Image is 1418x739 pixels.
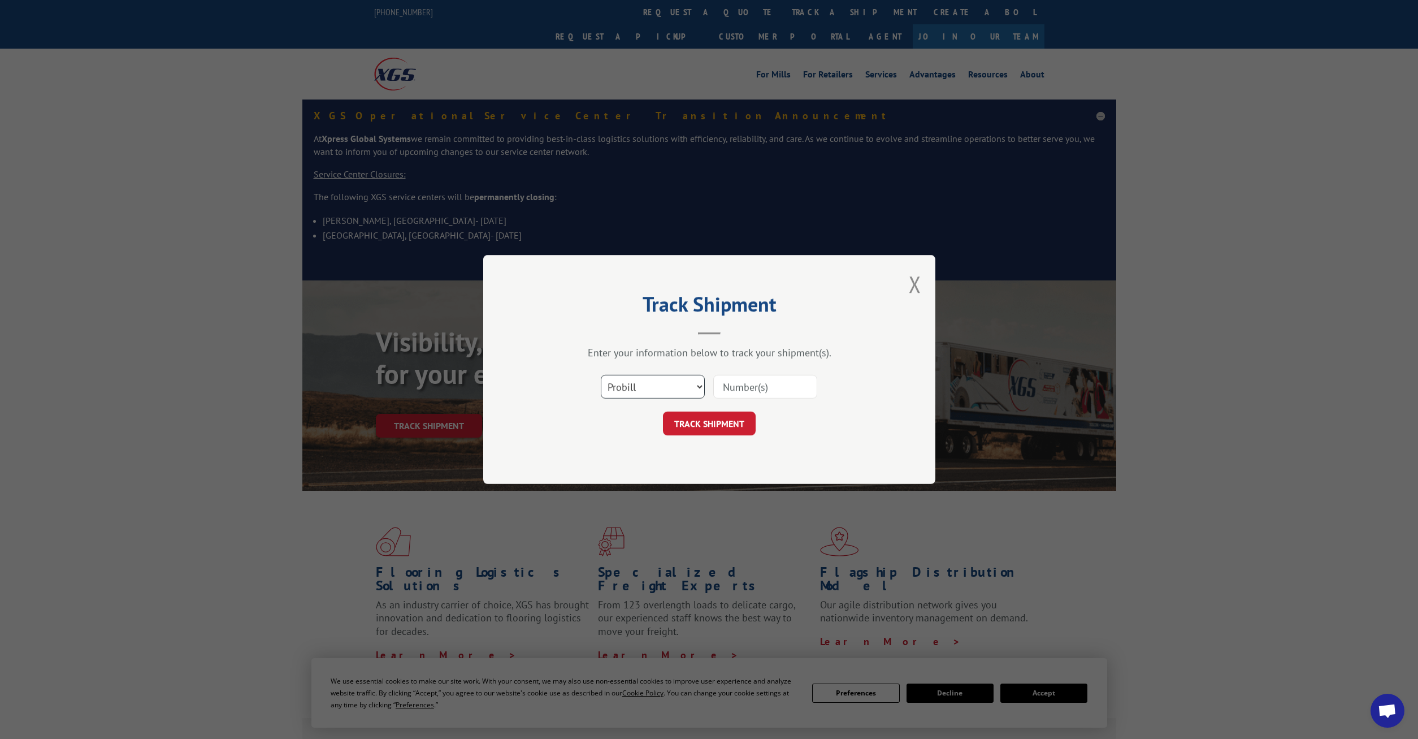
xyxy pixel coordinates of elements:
h2: Track Shipment [540,296,879,318]
button: TRACK SHIPMENT [663,412,756,435]
button: Close modal [909,269,921,299]
a: Open chat [1371,694,1404,728]
div: Enter your information below to track your shipment(s). [540,346,879,359]
input: Number(s) [713,375,817,399]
